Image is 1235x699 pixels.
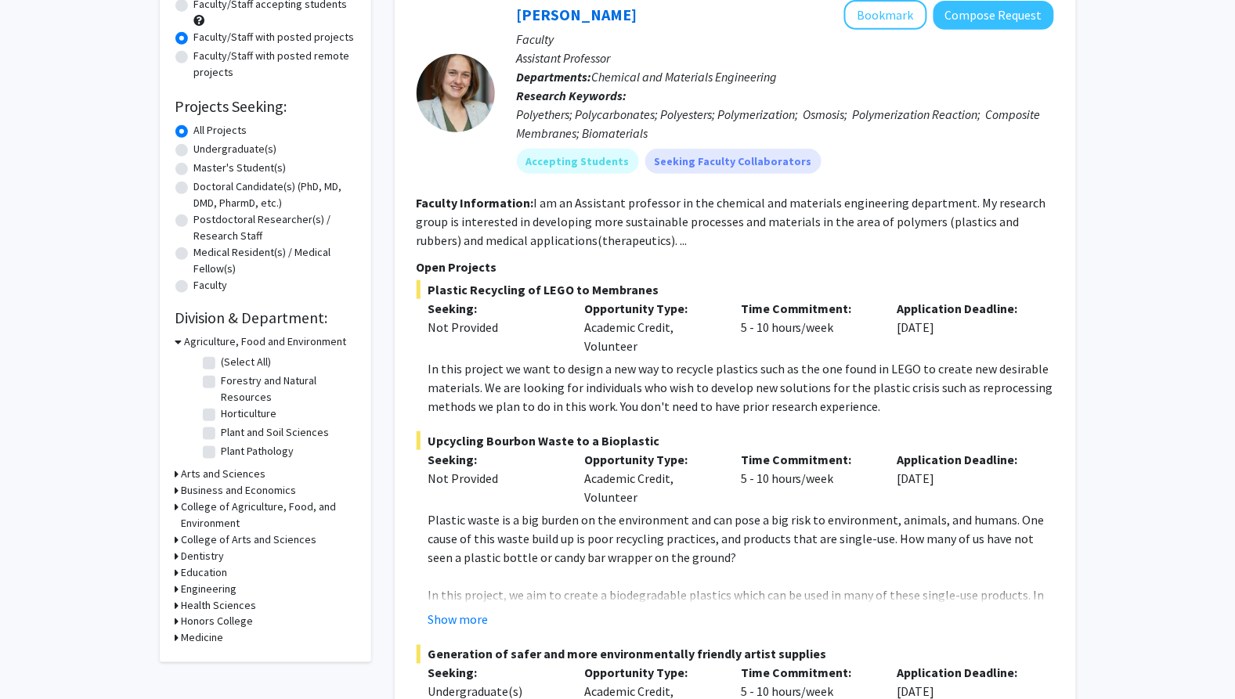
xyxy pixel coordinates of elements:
[886,299,1042,355] div: [DATE]
[194,122,247,139] label: All Projects
[182,482,297,499] h3: Business and Economics
[182,581,237,597] h3: Engineering
[933,1,1054,30] button: Compose Request to Malgorzata Chwatko
[428,510,1054,567] p: Plastic waste is a big burden on the environment and can pose a big risk to environment, animals,...
[12,629,67,687] iframe: Chat
[886,450,1042,506] div: [DATE]
[428,450,562,469] p: Seeking:
[417,258,1054,276] p: Open Projects
[417,195,534,211] b: Faculty Information:
[194,244,356,277] label: Medical Resident(s) / Medical Fellow(s)
[572,299,729,355] div: Academic Credit, Volunteer
[729,450,886,506] div: 5 - 10 hours/week
[517,105,1054,142] div: Polyethers; Polycarbonates; Polyesters; Polymerization; Osmosis; Polymerization Reaction; Composi...
[517,88,627,103] b: Research Keywords:
[194,29,355,45] label: Faculty/Staff with posted projects
[182,597,257,614] h3: Health Sciences
[222,443,294,459] label: Plant Pathology
[584,299,717,318] p: Opportunity Type:
[741,450,874,469] p: Time Commitment:
[194,48,356,81] label: Faculty/Staff with posted remote projects
[572,450,729,506] div: Academic Credit, Volunteer
[897,664,1031,683] p: Application Deadline:
[222,354,272,370] label: (Select All)
[592,69,778,85] span: Chemical and Materials Engineering
[645,149,822,174] mat-chip: Seeking Faculty Collaborators
[222,373,352,405] label: Forestry and Natural Resources
[428,469,562,488] div: Not Provided
[428,299,562,318] p: Seeking:
[517,49,1054,67] p: Assistant Professor
[182,466,266,482] h3: Arts and Sciences
[182,548,225,564] h3: Dentistry
[897,450,1031,469] p: Application Deadline:
[428,611,489,629] button: Show more
[428,318,562,337] div: Not Provided
[194,178,356,211] label: Doctoral Candidate(s) (PhD, MD, DMD, PharmD, etc.)
[417,645,1054,664] span: Generation of safer and more environmentally friendly artist supplies
[428,586,1054,679] p: In this project, we aim to create a biodegradable plastics which can be used in many of these sin...
[175,308,356,327] h2: Division & Department:
[182,614,254,630] h3: Honors College
[175,97,356,116] h2: Projects Seeking:
[222,405,277,422] label: Horticulture
[517,30,1054,49] p: Faculty
[729,299,886,355] div: 5 - 10 hours/week
[741,664,874,683] p: Time Commitment:
[897,299,1031,318] p: Application Deadline:
[194,141,277,157] label: Undergraduate(s)
[428,664,562,683] p: Seeking:
[517,149,639,174] mat-chip: Accepting Students
[584,450,717,469] p: Opportunity Type:
[182,499,356,531] h3: College of Agriculture, Food, and Environment
[517,69,592,85] b: Departments:
[182,531,317,548] h3: College of Arts and Sciences
[417,280,1054,299] span: Plastic Recycling of LEGO to Membranes
[194,211,356,244] label: Postdoctoral Researcher(s) / Research Staff
[222,424,330,441] label: Plant and Soil Sciences
[584,664,717,683] p: Opportunity Type:
[428,359,1054,416] p: In this project we want to design a new way to recycle plastics such as the one found in LEGO to ...
[417,195,1046,248] fg-read-more: I am an Assistant professor in the chemical and materials engineering department. My research gro...
[194,160,287,176] label: Master's Student(s)
[417,431,1054,450] span: Upcycling Bourbon Waste to a Bioplastic
[741,299,874,318] p: Time Commitment:
[194,277,228,294] label: Faculty
[182,564,228,581] h3: Education
[185,333,347,350] h3: Agriculture, Food and Environment
[182,630,224,647] h3: Medicine
[517,5,637,24] a: [PERSON_NAME]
